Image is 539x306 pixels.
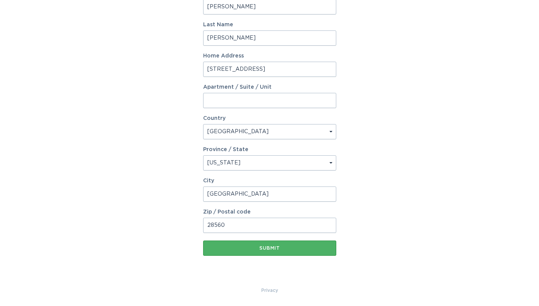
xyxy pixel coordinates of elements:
label: Country [203,116,226,121]
label: City [203,178,336,183]
div: Submit [207,246,332,250]
a: Privacy Policy & Terms of Use [261,286,278,295]
label: Home Address [203,53,336,59]
label: Apartment / Suite / Unit [203,84,336,90]
label: Province / State [203,147,248,152]
label: Zip / Postal code [203,209,336,215]
button: Submit [203,241,336,256]
label: Last Name [203,22,336,27]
